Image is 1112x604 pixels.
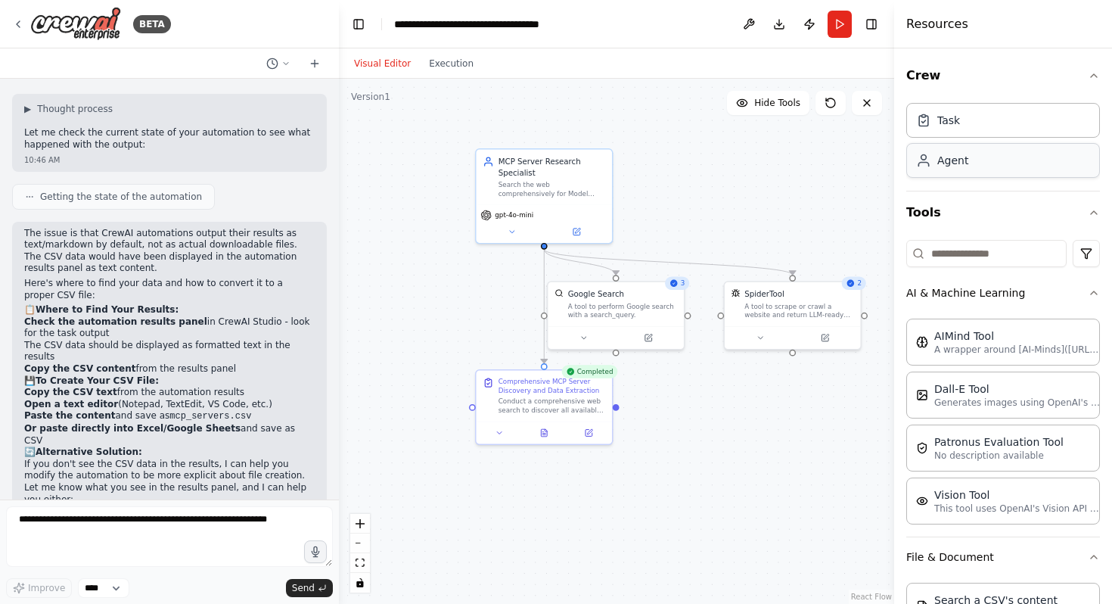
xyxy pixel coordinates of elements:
[723,281,861,350] div: 2SpiderToolSpiderToolA tool to scrape or crawl a website and return LLM-ready content.
[794,332,856,345] button: Open in side panel
[731,288,741,297] img: SpiderTool
[906,191,1100,234] button: Tools
[24,154,315,166] div: 10:46 AM
[934,397,1101,409] p: Generates images using OpenAI's Dall-E model.
[499,180,606,198] div: Search the web comprehensively for Model Context Protocol (MCP) servers, extract detailed informa...
[350,534,370,553] button: zoom out
[394,17,564,32] nav: breadcrumb
[934,503,1101,515] p: This tool uses OpenAI's Vision API to describe the contents of an image.
[906,313,1100,537] div: AI & Machine Learning
[937,113,960,128] div: Task
[906,15,968,33] h4: Resources
[554,288,564,297] img: SerplyWebSearchTool
[24,399,118,409] strong: Open a text editor
[916,442,928,454] img: PatronusEvalTool
[475,148,613,244] div: MCP Server Research SpecialistSearch the web comprehensively for Model Context Protocol (MCP) ser...
[475,369,613,445] div: CompletedComprehensive MCP Server Discovery and Data ExtractionConduct a comprehensive web search...
[24,459,315,506] p: If you don't see the CSV data in the results, I can help you modify the automation to be more exp...
[345,54,420,73] button: Visual Editor
[292,582,315,594] span: Send
[286,579,333,597] button: Send
[916,495,928,507] img: VisionTool
[520,426,567,440] button: View output
[350,553,370,573] button: fit view
[24,410,115,421] strong: Paste the content
[24,316,207,327] strong: Check the automation results panel
[348,14,369,35] button: Hide left sidebar
[906,54,1100,97] button: Crew
[906,97,1100,191] div: Crew
[36,304,179,315] strong: Where to Find Your Results:
[561,365,617,378] div: Completed
[420,54,483,73] button: Execution
[24,278,315,301] p: Here's where to find your data and how to convert it to a proper CSV file:
[539,250,798,276] g: Edge from 3392fc80-fca1-45e7-95e8-91bb9687f587 to 8871313a-aa9e-4d7e-8dc9-b5afffc7c14c
[30,7,121,41] img: Logo
[906,273,1100,313] button: AI & Machine Learning
[499,377,606,394] div: Comprehensive MCP Server Discovery and Data Extraction
[24,103,113,115] button: ▶Thought process
[934,344,1101,356] p: A wrapper around [AI-Minds]([URL][DOMAIN_NAME]). Useful for when you need answers to questions fr...
[937,153,968,168] div: Agent
[934,450,1064,462] p: No description available
[744,288,784,300] div: SpiderTool
[24,387,117,397] strong: Copy the CSV text
[851,593,892,601] a: React Flow attribution
[24,447,315,459] h2: 🔄
[495,211,533,220] span: gpt-4o-mini
[744,302,854,319] div: A tool to scrape or crawl a website and return LLM-ready content.
[24,363,315,375] li: from the results panel
[37,103,113,115] span: Thought process
[754,97,800,109] span: Hide Tools
[934,487,1101,503] div: Vision Tool
[24,423,315,447] li: and save as CSV
[24,410,315,423] li: and save as
[570,426,607,440] button: Open in side panel
[934,381,1101,397] div: Dall-E Tool
[36,375,159,386] strong: To Create Your CSV File:
[617,332,679,345] button: Open in side panel
[568,288,624,300] div: Google Search
[6,578,72,598] button: Improve
[539,250,550,363] g: Edge from 3392fc80-fca1-45e7-95e8-91bb9687f587 to b57dfa59-63f7-4237-bd8c-aba193f696d3
[545,226,607,239] button: Open in side panel
[260,54,297,73] button: Switch to previous chat
[24,304,315,316] h2: 📋
[916,336,928,348] img: AIMindTool
[24,423,241,434] strong: Or paste directly into Excel/Google Sheets
[857,279,862,288] span: 2
[727,91,809,115] button: Hide Tools
[28,582,65,594] span: Improve
[568,302,678,319] div: A tool to perform Google search with a search_query.
[350,514,370,593] div: React Flow controls
[499,156,606,178] div: MCP Server Research Specialist
[916,389,928,401] img: DallETool
[24,375,315,388] h2: 💾
[547,281,685,350] div: 3SerplyWebSearchToolGoogle SearchA tool to perform Google search with a search_query.
[681,279,685,288] span: 3
[304,540,327,563] button: Click to speak your automation idea
[351,91,390,103] div: Version 1
[36,447,142,457] strong: Alternative Solution:
[350,514,370,534] button: zoom in
[24,127,315,151] p: Let me check the current state of your automation to see what happened with the output:
[934,434,1064,450] div: Patronus Evaluation Tool
[24,387,315,399] li: from the automation results
[169,411,251,422] code: mcp_servers.csv
[24,316,315,340] li: in CrewAI Studio - look for the task output
[133,15,171,33] div: BETA
[539,250,621,276] g: Edge from 3392fc80-fca1-45e7-95e8-91bb9687f587 to 90933b5f-c134-4649-9846-73f8ae673eb5
[861,14,882,35] button: Hide right sidebar
[934,328,1101,344] div: AIMind Tool
[350,573,370,593] button: toggle interactivity
[24,103,31,115] span: ▶
[499,397,606,415] div: Conduct a comprehensive web search to discover all available Model Context Protocol (MCP) servers...
[906,537,1100,577] button: File & Document
[24,399,315,411] li: (Notepad, TextEdit, VS Code, etc.)
[40,191,202,203] span: Getting the state of the automation
[303,54,327,73] button: Start a new chat
[24,363,135,374] strong: Copy the CSV content
[24,228,315,275] p: The issue is that CrewAI automations output their results as text/markdown by default, not as act...
[24,340,315,363] li: The CSV data should be displayed as formatted text in the results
